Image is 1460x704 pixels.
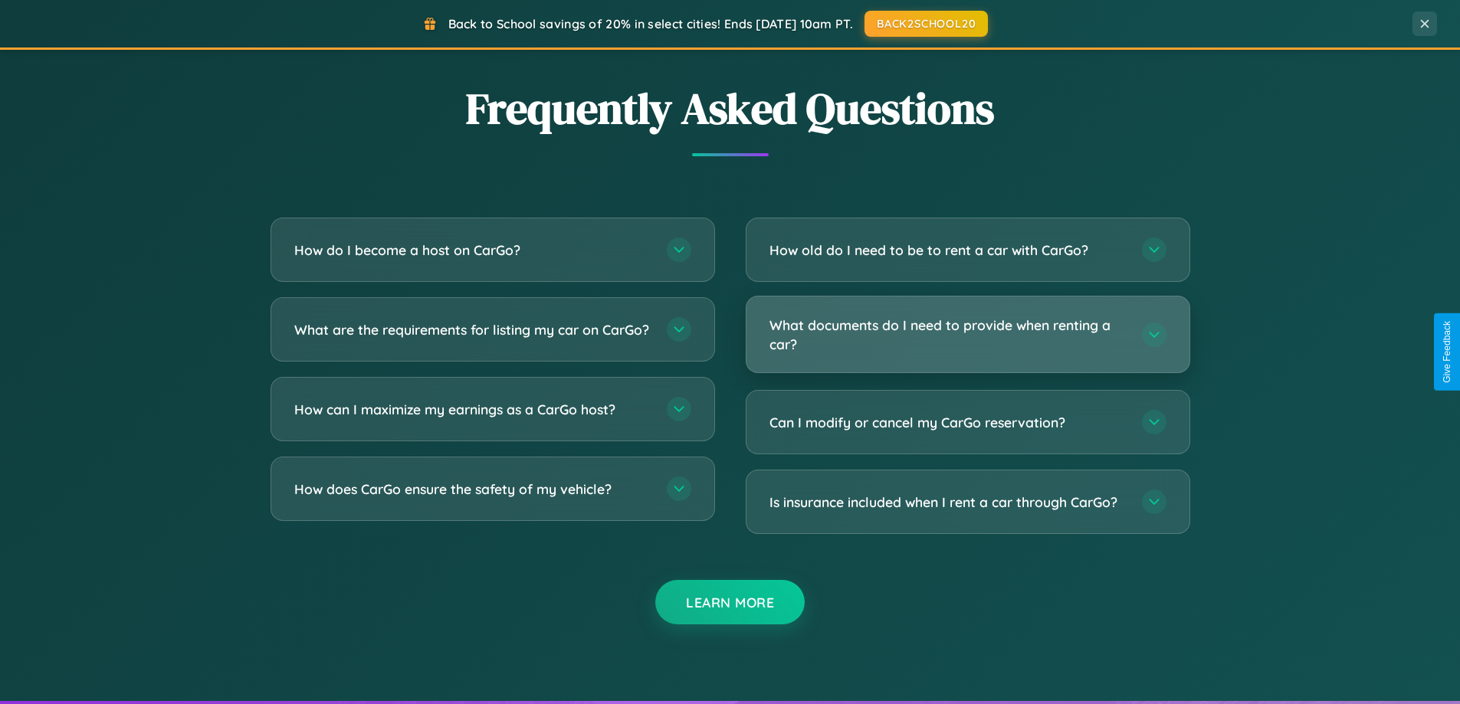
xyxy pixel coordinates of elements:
[655,580,805,624] button: Learn More
[271,79,1190,138] h2: Frequently Asked Questions
[769,493,1127,512] h3: Is insurance included when I rent a car through CarGo?
[294,320,651,339] h3: What are the requirements for listing my car on CarGo?
[294,400,651,419] h3: How can I maximize my earnings as a CarGo host?
[1442,321,1452,383] div: Give Feedback
[448,16,853,31] span: Back to School savings of 20% in select cities! Ends [DATE] 10am PT.
[865,11,988,37] button: BACK2SCHOOL20
[769,241,1127,260] h3: How old do I need to be to rent a car with CarGo?
[294,241,651,260] h3: How do I become a host on CarGo?
[769,316,1127,353] h3: What documents do I need to provide when renting a car?
[294,480,651,499] h3: How does CarGo ensure the safety of my vehicle?
[769,413,1127,432] h3: Can I modify or cancel my CarGo reservation?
